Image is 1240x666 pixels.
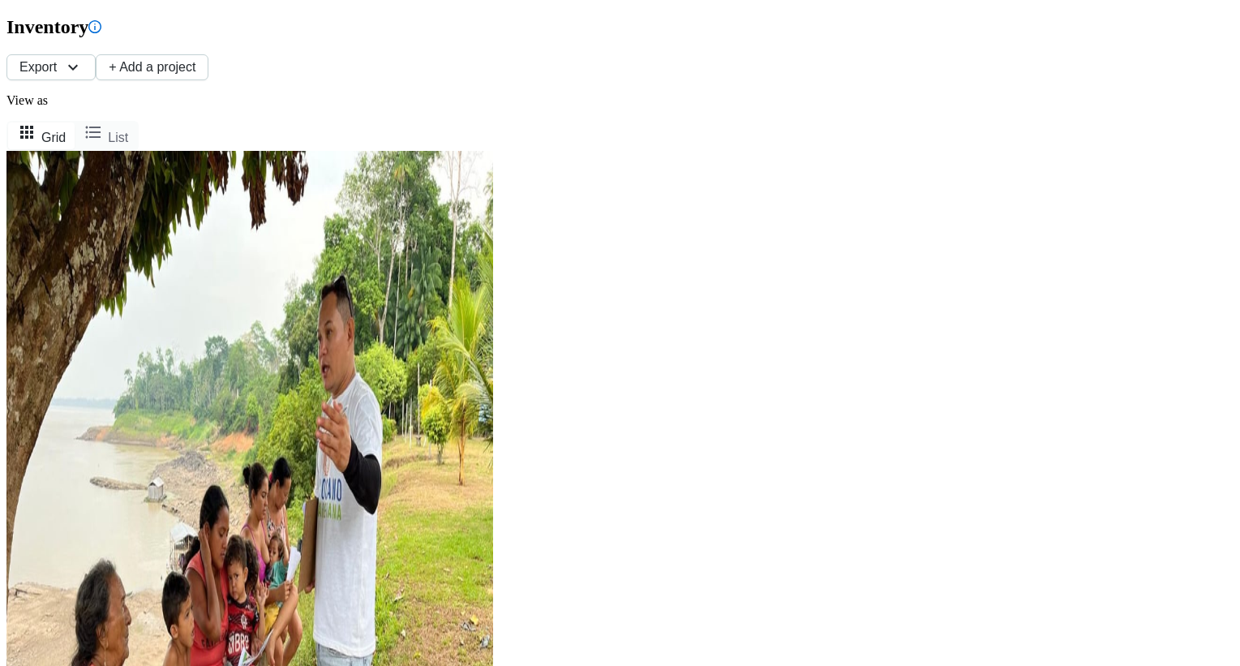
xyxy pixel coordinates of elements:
[109,60,195,75] span: + Add a project
[6,54,96,80] button: Export
[41,131,66,144] span: Grid
[6,121,139,151] div: segmented control
[6,93,1234,108] p: View as
[6,16,1234,38] h2: Inventory
[108,131,128,144] span: List
[19,60,57,75] span: Export
[96,54,208,80] button: + Add a project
